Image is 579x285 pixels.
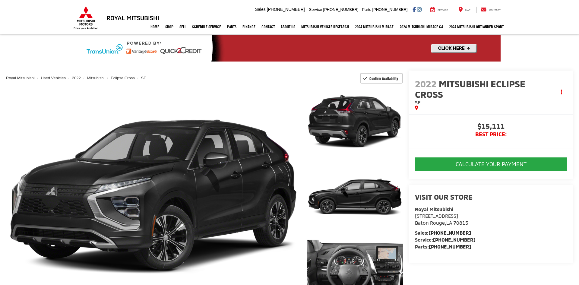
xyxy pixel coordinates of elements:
a: [STREET_ADDRESS] Baton Rouge,LA 70815 [415,213,468,226]
a: 2024 Mitsubishi Mirage [352,19,397,34]
a: Expand Photo 1 [307,86,403,158]
span: BEST PRICE: [415,131,567,138]
span: [STREET_ADDRESS] [415,213,458,219]
a: About Us [278,19,298,34]
span: [PHONE_NUMBER] [267,7,305,12]
a: SE [141,76,146,80]
strong: Service: [415,237,476,242]
span: Map [465,9,470,11]
span: $15,111 [415,122,567,131]
h2: Visit our Store [415,193,567,201]
span: 70815 [453,220,468,226]
strong: Parts: [415,244,471,249]
span: , [415,220,468,226]
span: Service [438,9,448,11]
a: Contact [476,7,505,13]
a: [PHONE_NUMBER] [429,244,471,249]
a: Shop [162,19,176,34]
a: Service [426,7,453,13]
strong: Royal Mitsubishi [415,206,453,212]
a: Finance [239,19,258,34]
a: Mitsubishi [87,76,105,80]
a: Schedule Service: Opens in a new tab [189,19,224,34]
img: Quick2Credit [78,35,501,62]
span: [PHONE_NUMBER] [372,7,407,12]
a: Royal Mitsubishi [6,76,35,80]
a: Map [454,7,475,13]
a: [PHONE_NUMBER] [429,230,471,236]
span: LA [446,220,452,226]
span: Contact [489,9,501,11]
img: 2022 Mitsubishi Eclipse Cross SE [306,85,404,158]
span: 2022 [415,78,437,89]
span: dropdown dots [561,90,562,94]
span: Baton Rouge [415,220,445,226]
a: Used Vehicles [41,76,66,80]
h3: Royal Mitsubishi [106,14,159,21]
a: [PHONE_NUMBER] [433,237,476,242]
span: SE [415,100,421,105]
a: Instagram: Click to visit our Instagram page [417,7,422,12]
span: Parts [362,7,371,12]
a: 2024 Mitsubishi Mirage G4 [397,19,446,34]
span: Confirm Availability [369,76,398,81]
img: 2022 Mitsubishi Eclipse Cross SE [306,160,404,234]
a: Parts: Opens in a new tab [224,19,239,34]
img: Mitsubishi [72,6,100,30]
span: Sales [255,7,266,12]
a: Mitsubishi Vehicle Research [298,19,352,34]
a: Home [147,19,162,34]
a: Eclipse Cross [111,76,134,80]
a: Sell [176,19,189,34]
a: Facebook: Click to visit our Facebook page [413,7,416,12]
button: Confirm Availability [360,73,403,84]
a: Contact [258,19,278,34]
button: Actions [556,87,567,97]
button: CALCULATE YOUR PAYMENT [415,157,567,171]
strong: Sales: [415,230,471,236]
a: 2022 [72,76,81,80]
span: Service [309,7,322,12]
span: Mitsubishi Eclipse Cross [415,78,525,100]
a: 2024 Mitsubishi Outlander SPORT [446,19,507,34]
a: Expand Photo 2 [307,161,403,233]
span: [PHONE_NUMBER] [323,7,359,12]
